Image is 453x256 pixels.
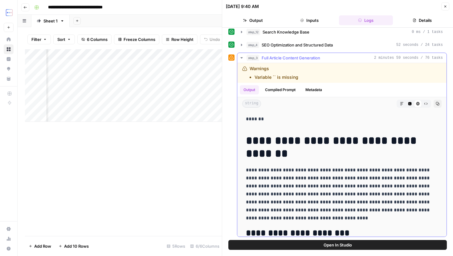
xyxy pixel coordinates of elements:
button: Undo [200,34,224,44]
span: step_3 [247,55,259,61]
a: Insights [4,54,14,64]
button: Inputs [282,15,336,25]
div: 2 minutes 59 seconds / 76 tasks [237,63,447,237]
span: step_4 [247,42,259,48]
button: Compiled Prompt [261,85,299,94]
a: Your Data [4,74,14,84]
a: Usage [4,234,14,244]
span: Open In Studio [324,242,352,248]
span: Filter [31,36,41,42]
button: 6 Columns [77,34,112,44]
li: Variable `` is missing [255,74,298,80]
button: Output [240,85,259,94]
img: TripleDart Logo [4,7,15,18]
button: Filter [27,34,51,44]
a: Settings [4,224,14,234]
span: Row Height [171,36,194,42]
button: Help + Support [4,244,14,254]
a: Home [4,34,14,44]
span: Sort [57,36,65,42]
button: Workspace: TripleDart [4,5,14,20]
button: 2 minutes 59 seconds / 76 tasks [237,53,447,63]
span: Undo [210,36,220,42]
button: Logs [339,15,393,25]
span: string [242,100,261,108]
span: 52 seconds / 24 tasks [396,42,443,48]
div: Warnings [250,66,298,80]
span: Add Row [34,243,51,249]
div: 5 Rows [164,241,188,251]
button: Open In Studio [228,240,447,250]
span: Freeze Columns [124,36,155,42]
div: 6/6 Columns [188,241,222,251]
span: Full Article Content Generation [262,55,320,61]
button: Details [395,15,449,25]
button: Metadata [302,85,326,94]
button: Freeze Columns [114,34,159,44]
button: Output [226,15,280,25]
a: Browse [4,44,14,54]
div: [DATE] 9:40 AM [226,3,259,10]
div: Sheet 1 [43,18,58,24]
span: 0 ms / 1 tasks [412,29,443,35]
span: 6 Columns [87,36,108,42]
span: step_12 [247,29,260,35]
span: Add 10 Rows [64,243,89,249]
span: 2 minutes 59 seconds / 76 tasks [374,55,443,61]
button: Sort [53,34,75,44]
button: 52 seconds / 24 tasks [237,40,447,50]
button: Add Row [25,241,55,251]
button: 0 ms / 1 tasks [237,27,447,37]
a: Sheet 1 [31,15,70,27]
button: Add 10 Rows [55,241,92,251]
span: SEO Optimization and Structured Data [262,42,333,48]
span: Search Knowledge Base [263,29,309,35]
button: Row Height [162,34,198,44]
a: Opportunities [4,64,14,74]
